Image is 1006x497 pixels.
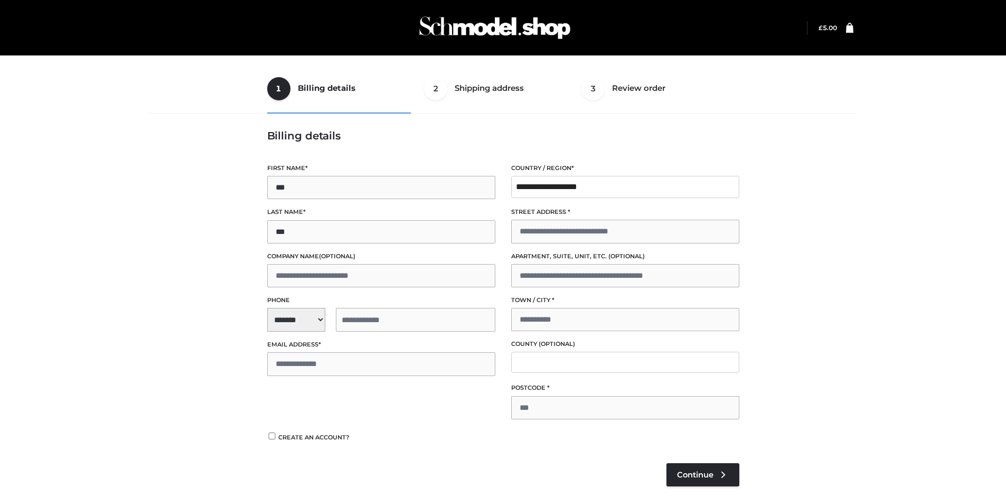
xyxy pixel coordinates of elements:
[511,207,739,217] label: Street address
[267,207,495,217] label: Last name
[267,251,495,261] label: Company name
[819,24,837,32] a: £5.00
[267,340,495,350] label: Email address
[511,251,739,261] label: Apartment, suite, unit, etc.
[511,339,739,349] label: County
[511,163,739,173] label: Country / Region
[608,252,645,260] span: (optional)
[511,383,739,393] label: Postcode
[267,163,495,173] label: First name
[267,433,277,439] input: Create an account?
[267,295,495,305] label: Phone
[819,24,823,32] span: £
[319,252,355,260] span: (optional)
[677,470,713,480] span: Continue
[511,295,739,305] label: Town / City
[267,129,739,142] h3: Billing details
[278,434,350,441] span: Create an account?
[416,7,574,49] img: Schmodel Admin 964
[666,463,739,486] a: Continue
[819,24,837,32] bdi: 5.00
[539,340,575,348] span: (optional)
